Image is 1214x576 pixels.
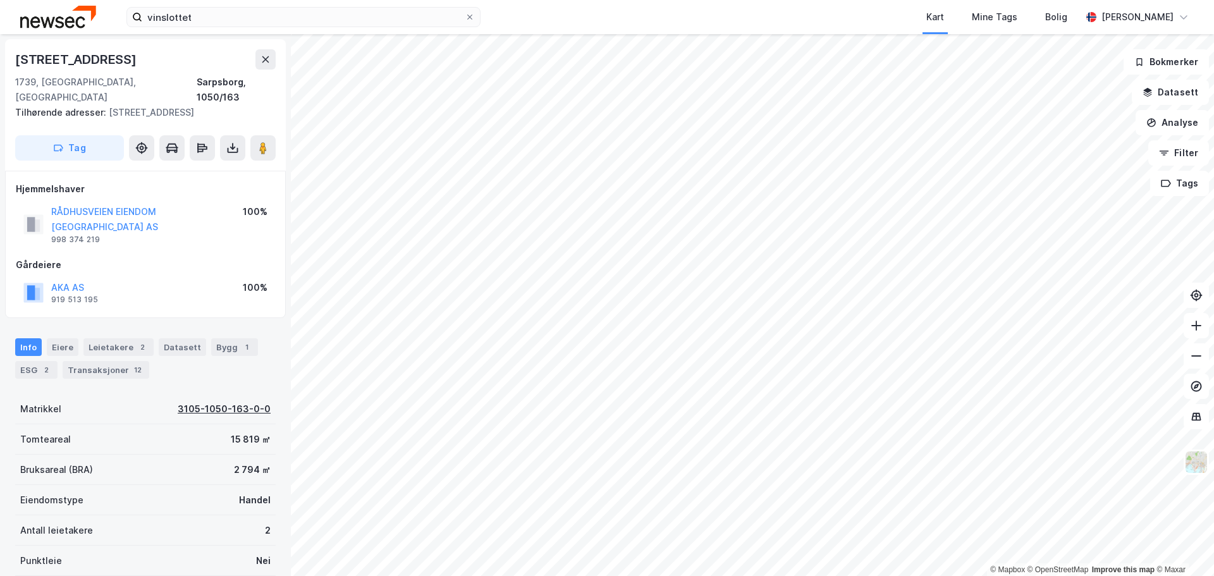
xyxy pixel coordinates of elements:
div: 100% [243,280,267,295]
div: Gårdeiere [16,257,275,273]
div: 3105-1050-163-0-0 [178,401,271,417]
div: 1 [240,341,253,353]
div: Mine Tags [972,9,1017,25]
div: Handel [239,493,271,508]
div: Bygg [211,338,258,356]
div: Bolig [1045,9,1067,25]
div: Transaksjoner [63,361,149,379]
div: Eiendomstype [20,493,83,508]
div: 2 [265,523,271,538]
img: Z [1184,450,1208,474]
a: OpenStreetMap [1027,565,1089,574]
div: Matrikkel [20,401,61,417]
div: Datasett [159,338,206,356]
div: 15 819 ㎡ [231,432,271,447]
button: Datasett [1132,80,1209,105]
div: Sarpsborg, 1050/163 [197,75,276,105]
button: Filter [1148,140,1209,166]
div: [PERSON_NAME] [1101,9,1174,25]
span: Tilhørende adresser: [15,107,109,118]
div: 2 794 ㎡ [234,462,271,477]
div: 1739, [GEOGRAPHIC_DATA], [GEOGRAPHIC_DATA] [15,75,197,105]
div: Punktleie [20,553,62,568]
div: Hjemmelshaver [16,181,275,197]
iframe: Chat Widget [1151,515,1214,576]
div: ESG [15,361,58,379]
div: Kart [926,9,944,25]
button: Analyse [1136,110,1209,135]
div: 919 513 195 [51,295,98,305]
div: 2 [40,364,52,376]
button: Tags [1150,171,1209,196]
button: Tag [15,135,124,161]
div: Tomteareal [20,432,71,447]
div: Nei [256,553,271,568]
div: Antall leietakere [20,523,93,538]
div: 998 374 219 [51,235,100,245]
div: Info [15,338,42,356]
div: 12 [132,364,144,376]
img: newsec-logo.f6e21ccffca1b3a03d2d.png [20,6,96,28]
div: Eiere [47,338,78,356]
input: Søk på adresse, matrikkel, gårdeiere, leietakere eller personer [142,8,465,27]
div: Leietakere [83,338,154,356]
div: [STREET_ADDRESS] [15,49,139,70]
div: [STREET_ADDRESS] [15,105,266,120]
a: Mapbox [990,565,1025,574]
div: 100% [243,204,267,219]
button: Bokmerker [1124,49,1209,75]
div: 2 [136,341,149,353]
div: Bruksareal (BRA) [20,462,93,477]
a: Improve this map [1092,565,1155,574]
